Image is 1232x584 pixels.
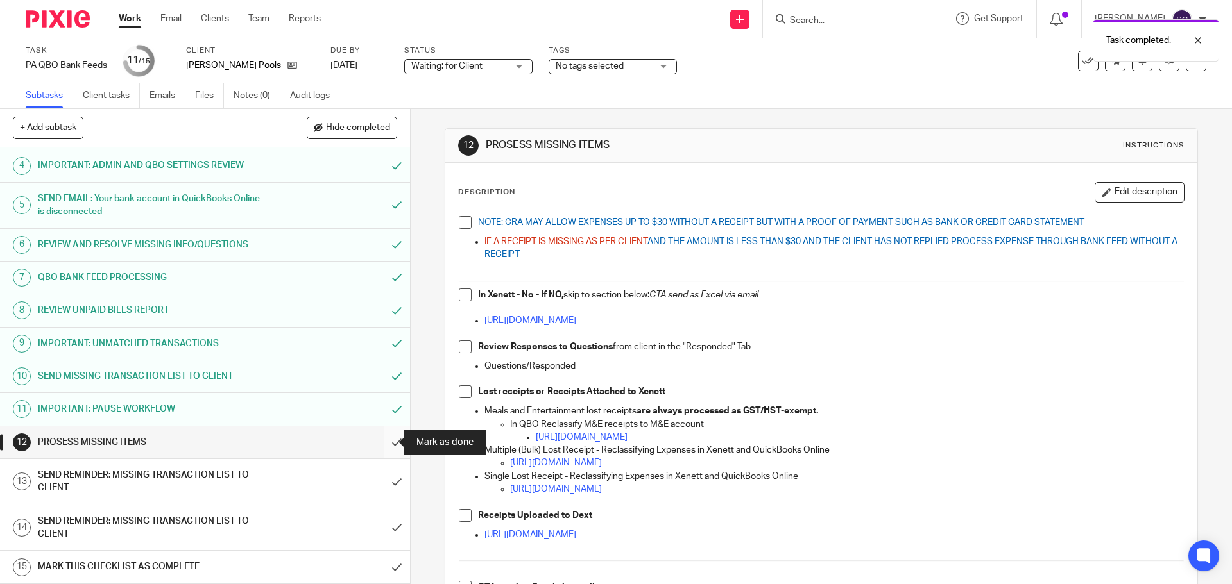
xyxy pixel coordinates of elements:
[478,387,665,396] strong: Lost receipts or Receipts Attached to Xenett
[26,83,73,108] a: Subtasks
[38,557,260,576] h1: MARK THIS CHECKLIST AS COMPLETE
[510,418,1183,431] p: In QBO Reclassify M&E receipts to M&E account
[13,117,83,138] button: + Add subtask
[13,157,31,175] div: 4
[484,316,576,325] a: [URL][DOMAIN_NAME]
[150,83,185,108] a: Emails
[248,12,269,25] a: Team
[38,465,260,498] h1: SEND REMINDER: MISSING TRANSACTION LIST TO CLIENT
[38,268,260,287] h1: QBO BANK FEED PROCESSING
[478,340,1183,353] p: from client in the "Responded" Tab
[411,62,483,71] span: Waiting: for Client
[307,117,397,138] button: Hide completed
[484,530,576,539] a: [URL][DOMAIN_NAME]
[290,83,339,108] a: Audit logs
[1172,9,1192,29] img: svg%3E
[556,62,624,71] span: No tags selected
[478,288,1183,301] p: skip to section below:
[326,123,390,133] span: Hide completed
[478,290,563,299] strong: In Xenett - No - If NO,
[13,269,31,287] div: 7
[13,558,31,576] div: 15
[195,83,224,108] a: Files
[38,512,260,544] h1: SEND REMINDER: MISSING TRANSACTION LIST TO CLIENT
[484,237,1179,259] span: AND THE AMOUNT IS LESS THAN $30 AND THE CLIENT HAS NOT REPLIED PROCESS EXPENSE THROUGH BANK FEED ...
[484,405,1183,417] p: Meals and Entertainment lost receipts
[38,156,260,175] h1: IMPORTANT: ADMIN AND QBO SETTINGS REVIEW
[186,59,281,72] p: [PERSON_NAME] Pools
[484,444,1183,456] p: Multiple (Bulk) Lost Receipt - Reclassifying Expenses in Xenett and QuickBooks Online
[13,433,31,451] div: 12
[38,433,260,452] h1: PROSESS MISSING ITEMS
[649,290,758,299] em: CTA send as Excel via email
[484,470,1183,483] p: Single Lost Receipt - Reclassifying Expenses in Xenett and QuickBooks Online
[13,335,31,353] div: 9
[1095,182,1185,203] button: Edit description
[510,458,602,467] a: [URL][DOMAIN_NAME]
[549,46,677,56] label: Tags
[26,59,107,72] div: PA QBO Bank Feeds
[484,237,647,246] span: IF A RECEIPT IS MISSING AS PER CLIENT
[289,12,321,25] a: Reports
[160,12,182,25] a: Email
[26,46,107,56] label: Task
[38,399,260,419] h1: IMPORTANT: PAUSE WORKFLOW
[139,58,150,65] small: /15
[38,301,260,320] h1: REVIEW UNPAID BILLS REPORT
[38,235,260,254] h1: REVIEW AND RESOLVE MISSING INFO/QUESTIONS
[26,10,90,28] img: Pixie
[330,61,357,70] span: [DATE]
[119,12,141,25] a: Work
[13,196,31,214] div: 5
[510,485,602,494] a: [URL][DOMAIN_NAME]
[38,367,260,386] h1: SEND MISSING TRANSACTION LIST TO CLIENT
[484,360,1183,372] p: Questions/Responded
[458,135,479,156] div: 12
[201,12,229,25] a: Clients
[234,83,280,108] a: Notes (0)
[330,46,388,56] label: Due by
[13,400,31,418] div: 11
[1106,34,1171,47] p: Task completed.
[13,301,31,319] div: 8
[1123,140,1185,151] div: Instructions
[186,46,314,56] label: Client
[458,187,515,197] p: Description
[38,334,260,353] h1: IMPORTANT: UNMATCHED TRANSACTIONS
[13,472,31,490] div: 13
[83,83,140,108] a: Client tasks
[486,138,849,152] h1: PROSESS MISSING ITEMS
[127,53,150,68] div: 11
[404,46,533,56] label: Status
[38,189,260,222] h1: SEND EMAIL: Your bank account in QuickBooks Online is disconnected
[536,433,628,442] a: [URL][DOMAIN_NAME]
[13,236,31,254] div: 6
[13,519,31,537] div: 14
[478,342,613,351] strong: Review Responses to Questions
[478,511,592,520] strong: Receipts Uploaded to Dext
[13,367,31,385] div: 10
[478,218,1084,227] span: NOTE: CRA MAY ALLOW EXPENSES UP TO $30 WITHOUT A RECEIPT BUT WITH A PROOF OF PAYMENT SUCH AS BANK...
[637,406,818,415] strong: are always processed as GST/HST-exempt.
